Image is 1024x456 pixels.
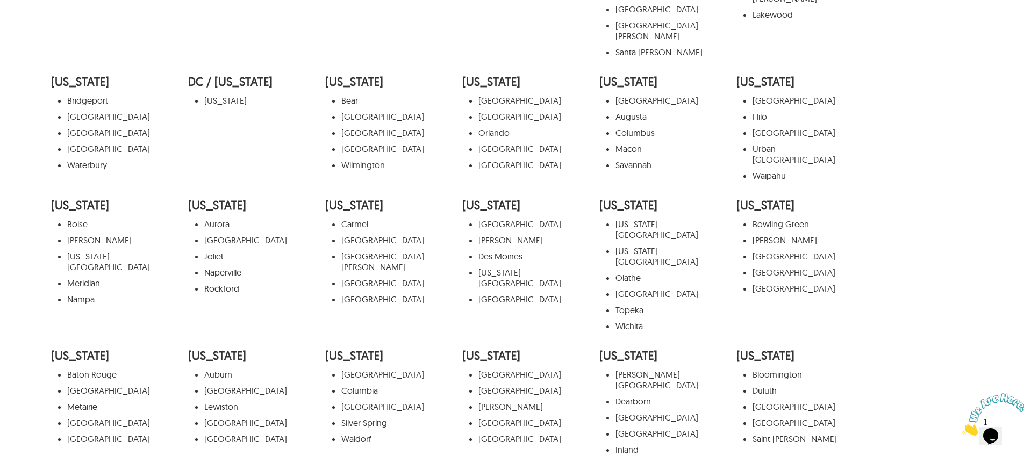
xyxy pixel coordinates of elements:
a: Bear [341,95,358,106]
a: [GEOGRAPHIC_DATA][PERSON_NAME] [615,20,698,41]
a: [GEOGRAPHIC_DATA] [753,401,835,412]
a: [US_STATE][GEOGRAPHIC_DATA] [478,267,561,288]
a: Meridian [67,278,100,288]
a: Waterbury [67,160,107,170]
a: [PERSON_NAME] [67,235,132,245]
div: [US_STATE] [51,350,109,361]
a: [GEOGRAPHIC_DATA] [341,127,424,138]
a: Santa [PERSON_NAME] [615,47,703,57]
a: [GEOGRAPHIC_DATA] [204,433,287,444]
a: [GEOGRAPHIC_DATA] [67,433,150,444]
div: DC / [US_STATE] [188,76,273,87]
a: [GEOGRAPHIC_DATA] [478,417,561,428]
a: Dearborn [615,396,651,407]
div: [US_STATE] [325,76,383,87]
a: [US_STATE] [204,95,247,106]
a: [GEOGRAPHIC_DATA] [341,143,424,154]
a: [GEOGRAPHIC_DATA] [478,433,561,444]
a: Bloomington [753,369,802,380]
img: Chat attention grabber [4,4,71,47]
a: [GEOGRAPHIC_DATA][PERSON_NAME] [341,251,424,272]
a: [GEOGRAPHIC_DATA] [753,95,835,106]
div: [US_STATE] [736,76,794,87]
a: Rockford [204,283,239,294]
div: [US_STATE] [736,200,794,211]
a: Lakewood [753,9,793,20]
a: [GEOGRAPHIC_DATA] [615,412,698,423]
a: Des Moines [478,251,522,262]
span: 1 [4,4,9,13]
a: [GEOGRAPHIC_DATA] [478,160,561,170]
a: [PERSON_NAME][GEOGRAPHIC_DATA] [615,369,698,390]
div: [US_STATE] [462,76,520,87]
a: Augusta [615,111,647,122]
a: Waldorf [341,433,371,444]
a: [GEOGRAPHIC_DATA] [478,95,561,106]
a: [PERSON_NAME] [478,401,543,412]
div: [US_STATE] [325,350,383,361]
a: Duluth [753,385,777,396]
a: [PERSON_NAME] [478,235,543,245]
a: Boise [67,219,88,229]
div: [US_STATE] [188,200,246,211]
a: [GEOGRAPHIC_DATA] [615,4,698,15]
div: [US_STATE] [462,350,520,361]
div: [US_STATE] [51,76,109,87]
div: [US_STATE] [736,350,794,361]
a: Hilo [753,111,767,122]
a: [US_STATE][GEOGRAPHIC_DATA] [67,251,150,272]
a: [US_STATE][GEOGRAPHIC_DATA] [615,245,698,267]
a: Olathe [615,272,641,283]
a: [GEOGRAPHIC_DATA] [478,369,561,380]
div: [US_STATE] [599,200,657,211]
a: Bridgeport [67,95,108,106]
a: Columbus [615,127,655,138]
a: [GEOGRAPHIC_DATA] [478,143,561,154]
a: [GEOGRAPHIC_DATA] [67,111,150,122]
a: Auburn [204,369,232,380]
a: Wilmington [341,160,385,170]
a: [GEOGRAPHIC_DATA] [478,111,561,122]
div: [US_STATE] [51,200,109,211]
div: [US_STATE] [325,200,383,211]
a: [GEOGRAPHIC_DATA] [341,369,424,380]
a: Inland [615,444,639,455]
a: Columbia [341,385,378,396]
a: Carmel [341,219,368,229]
a: Naperville [204,267,241,278]
a: Aurora [204,219,230,229]
div: [US_STATE] [599,76,657,87]
a: [GEOGRAPHIC_DATA] [615,428,698,439]
a: [GEOGRAPHIC_DATA] [341,294,424,305]
a: [GEOGRAPHIC_DATA] [67,143,150,154]
a: [GEOGRAPHIC_DATA] [341,235,424,245]
div: [US_STATE] [599,350,657,361]
a: [GEOGRAPHIC_DATA] [67,385,150,396]
a: [GEOGRAPHIC_DATA] [753,267,835,278]
a: Baton Rouge [67,369,117,380]
a: [GEOGRAPHIC_DATA] [753,127,835,138]
a: [GEOGRAPHIC_DATA] [478,385,561,396]
a: Silver Spring [341,417,387,428]
a: [GEOGRAPHIC_DATA] [615,95,698,106]
a: [GEOGRAPHIC_DATA] [67,417,150,428]
a: [PERSON_NAME] [753,235,817,245]
a: [GEOGRAPHIC_DATA] [341,401,424,412]
a: [GEOGRAPHIC_DATA] [67,127,150,138]
a: [GEOGRAPHIC_DATA] [204,385,287,396]
a: [GEOGRAPHIC_DATA] [341,111,424,122]
iframe: chat widget [957,389,1024,440]
a: [GEOGRAPHIC_DATA] [615,288,698,299]
a: [GEOGRAPHIC_DATA] [204,417,287,428]
a: [GEOGRAPHIC_DATA] [204,235,287,245]
div: [US_STATE] [188,350,246,361]
a: [GEOGRAPHIC_DATA] [753,417,835,428]
a: Wichita [615,321,643,331]
a: [US_STATE][GEOGRAPHIC_DATA] [615,219,698,240]
a: Waipahu [753,170,786,181]
a: [GEOGRAPHIC_DATA] [478,294,561,305]
a: Lewiston [204,401,238,412]
div: [US_STATE] [462,200,520,211]
a: [GEOGRAPHIC_DATA] [341,278,424,288]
